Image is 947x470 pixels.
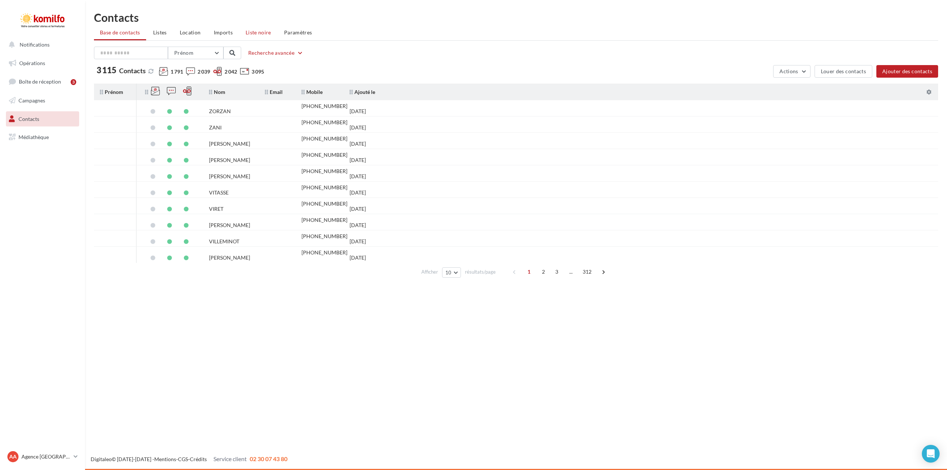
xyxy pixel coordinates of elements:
[301,104,347,109] div: [PHONE_NUMBER]
[190,456,207,462] a: Crédits
[153,29,167,35] span: Listes
[301,250,347,255] div: [PHONE_NUMBER]
[100,89,123,95] span: Prénom
[71,79,76,85] div: 3
[523,266,535,278] span: 1
[4,129,81,145] a: Médiathèque
[209,89,225,95] span: Nom
[284,29,312,35] span: Paramètres
[6,450,79,464] a: AA Agence [GEOGRAPHIC_DATA]
[350,125,366,130] div: [DATE]
[442,267,461,278] button: 10
[198,68,210,75] span: 2 039
[246,29,271,35] span: Liste noire
[815,65,872,78] button: Louer des contacts
[773,65,810,78] button: Actions
[18,134,49,140] span: Médiathèque
[180,29,201,35] span: Location
[225,68,237,75] span: 2 042
[301,217,347,223] div: [PHONE_NUMBER]
[209,141,250,146] div: [PERSON_NAME]
[551,266,563,278] span: 3
[4,74,81,89] a: Boîte de réception3
[421,268,438,275] span: Afficher
[154,456,176,462] a: Mentions
[350,190,366,195] div: [DATE]
[350,174,366,179] div: [DATE]
[350,109,366,114] div: [DATE]
[168,47,223,59] button: Prénom
[171,68,183,75] span: 1 791
[301,120,347,125] div: [PHONE_NUMBER]
[20,41,50,48] span: Notifications
[265,89,283,95] span: Email
[97,66,117,74] span: 3 115
[301,152,347,158] div: [PHONE_NUMBER]
[876,65,938,78] button: Ajouter des contacts
[350,206,366,212] div: [DATE]
[301,234,347,239] div: [PHONE_NUMBER]
[350,239,366,244] div: [DATE]
[209,174,250,179] div: [PERSON_NAME]
[537,266,549,278] span: 2
[580,266,595,278] span: 312
[19,78,61,85] span: Boîte de réception
[301,89,323,95] span: Mobile
[209,223,250,228] div: [PERSON_NAME]
[209,239,239,244] div: VILLEMINOT
[9,453,17,460] span: AA
[209,206,223,212] div: VIRET
[4,111,81,127] a: Contacts
[18,115,39,122] span: Contacts
[94,12,938,23] h1: Contacts
[4,55,81,71] a: Opérations
[4,93,81,108] a: Campagnes
[209,255,250,260] div: [PERSON_NAME]
[91,456,112,462] a: Digitaleo
[445,270,452,275] span: 10
[209,158,250,163] div: [PERSON_NAME]
[174,50,193,56] span: Prénom
[91,456,287,462] span: © [DATE]-[DATE] - - -
[209,190,229,195] div: VITASSE
[350,89,375,95] span: Ajouté le
[21,453,71,460] p: Agence [GEOGRAPHIC_DATA]
[245,48,306,57] button: Recherche avancée
[250,455,287,462] span: 02 30 07 43 80
[301,201,347,206] div: [PHONE_NUMBER]
[350,158,366,163] div: [DATE]
[214,29,233,35] span: Imports
[565,266,577,278] span: ...
[19,60,45,66] span: Opérations
[18,97,45,104] span: Campagnes
[350,141,366,146] div: [DATE]
[301,169,347,174] div: [PHONE_NUMBER]
[350,223,366,228] div: [DATE]
[350,255,366,260] div: [DATE]
[252,68,264,75] span: 3 095
[301,185,347,190] div: [PHONE_NUMBER]
[4,37,78,53] button: Notifications
[213,455,247,462] span: Service client
[209,109,231,114] div: ZORZAN
[779,68,798,74] span: Actions
[922,445,940,463] div: Open Intercom Messenger
[209,125,222,130] div: ZANI
[465,268,496,275] span: résultats/page
[178,456,188,462] a: CGS
[301,136,347,141] div: [PHONE_NUMBER]
[119,67,146,75] span: Contacts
